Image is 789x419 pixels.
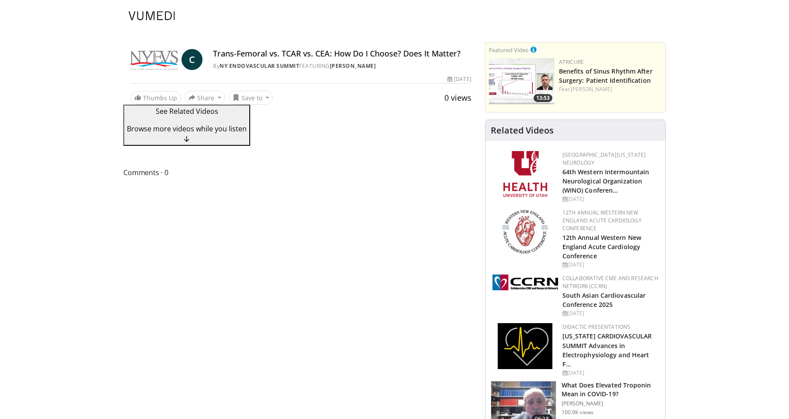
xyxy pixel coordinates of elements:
[492,275,558,290] img: a04ee3ba-8487-4636-b0fb-5e8d268f3737.png.150x105_q85_autocrop_double_scale_upscale_version-0.2.png
[571,85,612,93] a: [PERSON_NAME]
[562,168,649,194] a: 64th Western Intermountain Neurological Organization (WINO) Conferen…
[531,45,537,54] a: This is paid for by AtriCure
[489,58,555,104] a: 13:53
[213,62,471,70] div: By FEATURING
[498,323,552,369] img: 1860aa7a-ba06-47e3-81a4-3dc728c2b4cf.png.150x105_q85_autocrop_double_scale_upscale_version-0.2.png
[489,46,529,54] small: Featured Video
[213,49,471,59] h4: Trans-Femoral vs. TCAR vs. CEA: How Do I Choose? Does It Matter?
[559,85,662,93] div: Feat.
[330,62,376,70] a: [PERSON_NAME]
[489,58,555,104] img: 982c273f-2ee1-4c72-ac31-fa6e97b745f7.png.150x105_q85_crop-smart_upscale.png
[123,167,478,178] span: Comments 0
[130,49,178,70] img: NY Endovascular Summit
[220,62,299,70] a: NY Endovascular Summit
[534,94,552,102] span: 13:53
[562,381,660,398] h3: What Does Elevated Troponin Mean in COVID-19?
[127,124,247,134] span: Browse more videos while you listen
[562,400,660,407] p: [PERSON_NAME]
[447,75,471,83] div: [DATE]
[229,91,273,105] button: Save to
[503,151,547,197] img: f6362829-b0a3-407d-a044-59546adfd345.png.150x105_q85_autocrop_double_scale_upscale_version-0.2.png
[562,151,646,166] a: [GEOGRAPHIC_DATA][US_STATE] Neurology
[562,261,658,269] div: [DATE]
[129,11,175,20] img: VuMedi Logo
[562,331,658,368] h2: IOWA CARDIOVASCULAR SUMMIT Advances in Electrophysiology and Heart Failure
[130,91,181,105] a: Thumbs Up
[562,310,658,317] div: [DATE]
[127,106,247,116] p: See Related Videos
[491,125,554,136] h4: Related Videos
[501,209,549,255] img: 0954f259-7907-4053-a817-32a96463ecc8.png.150x105_q85_autocrop_double_scale_upscale_version-0.2.png
[185,91,225,105] button: Share
[444,92,471,103] span: 0 views
[562,275,658,290] a: Collaborative CME and Research Network (CCRN)
[182,49,202,70] a: C
[562,209,642,232] a: 12th Annual Western New England Acute Cardiology Conference
[559,67,653,85] a: Benefits of Sinus Rhythm After Surgery: Patient Identification
[559,58,584,66] a: AtriCure
[562,323,658,331] div: Didactic Presentations
[562,332,652,368] a: [US_STATE] CARDIOVASCULAR SUMMIT Advances in Electrophysiology and Heart F…
[562,369,658,377] div: [DATE]
[562,233,641,260] a: 12th Annual Western New England Acute Cardiology Conference
[562,167,658,194] h2: 64th Western Intermountain Neurological Organization (WINO) Conference
[562,195,658,203] div: [DATE]
[123,105,250,146] button: See Related Videos Browse more videos while you listen
[562,409,593,416] p: 100.9K views
[562,291,646,309] a: South Asian Cardiovascular Conference 2025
